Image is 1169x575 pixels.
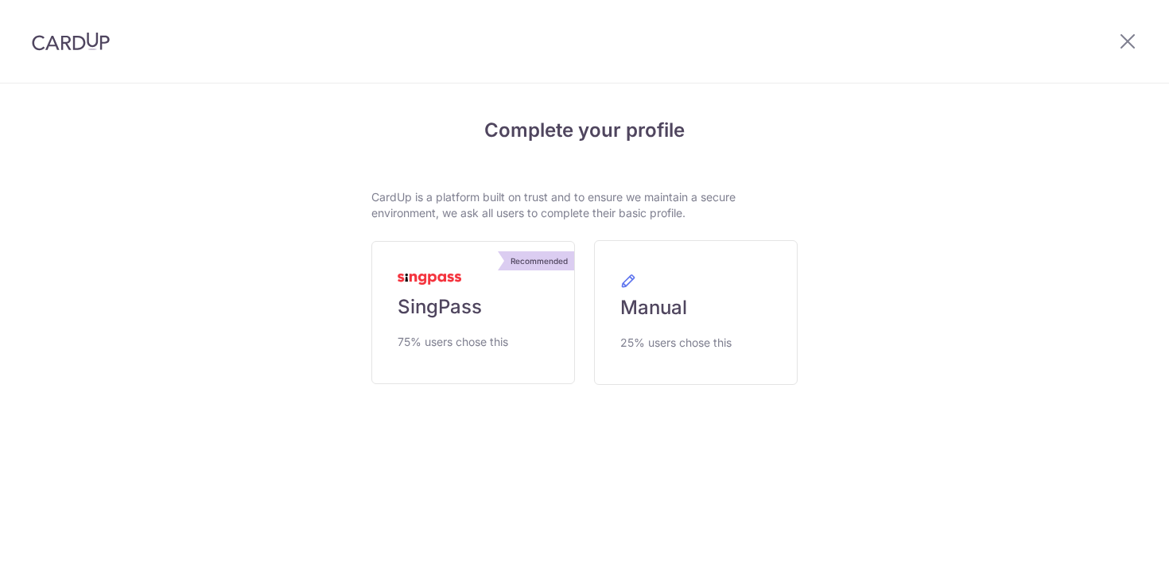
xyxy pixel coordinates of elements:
a: Recommended SingPass 75% users chose this [371,241,575,384]
img: CardUp [32,32,110,51]
span: 25% users chose this [620,333,732,352]
span: SingPass [398,294,482,320]
p: CardUp is a platform built on trust and to ensure we maintain a secure environment, we ask all us... [371,189,798,221]
h4: Complete your profile [371,116,798,145]
span: Manual [620,295,687,321]
span: 75% users chose this [398,332,508,352]
a: Manual 25% users chose this [594,240,798,385]
img: MyInfoLogo [398,274,461,285]
iframe: Opens a widget where you can find more information [1066,527,1153,567]
div: Recommended [504,251,574,270]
